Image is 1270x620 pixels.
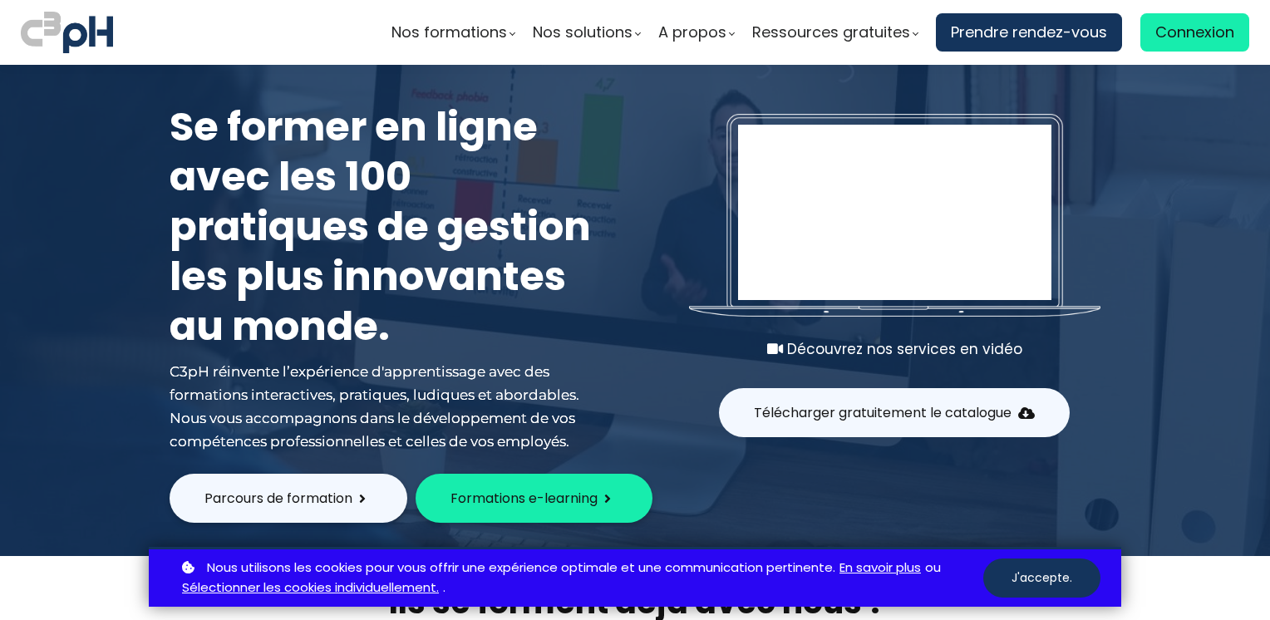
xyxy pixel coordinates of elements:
[207,558,835,578] span: Nous utilisons les cookies pour vous offrir une expérience optimale et une communication pertinente.
[170,102,602,352] h1: Se former en ligne avec les 100 pratiques de gestion les plus innovantes au monde.
[754,402,1012,423] span: Télécharger gratuitement le catalogue
[936,13,1122,52] a: Prendre rendez-vous
[178,558,983,599] p: ou .
[658,20,726,45] span: A propos
[182,578,439,598] a: Sélectionner les cookies individuellement.
[983,558,1100,598] button: J'accepte.
[416,474,652,523] button: Formations e-learning
[1140,13,1249,52] a: Connexion
[170,360,602,453] div: C3pH réinvente l’expérience d'apprentissage avec des formations interactives, pratiques, ludiques...
[450,488,598,509] span: Formations e-learning
[689,337,1100,361] div: Découvrez nos services en vidéo
[1155,20,1234,45] span: Connexion
[951,20,1107,45] span: Prendre rendez-vous
[170,474,407,523] button: Parcours de formation
[752,20,910,45] span: Ressources gratuites
[391,20,507,45] span: Nos formations
[204,488,352,509] span: Parcours de formation
[719,388,1070,437] button: Télécharger gratuitement le catalogue
[533,20,633,45] span: Nos solutions
[839,558,921,578] a: En savoir plus
[21,8,113,57] img: logo C3PH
